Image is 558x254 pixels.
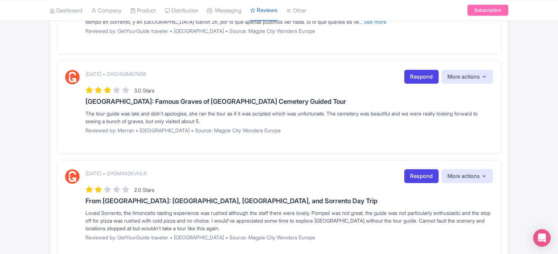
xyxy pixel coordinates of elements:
div: Open Intercom Messenger [533,229,551,247]
a: Other [286,0,306,20]
img: GetYourGuide Logo [65,70,80,84]
span: 2.0 Stars [134,187,154,193]
img: GetYourGuide Logo [65,169,80,184]
button: More actions [442,70,493,84]
a: Subscription [467,5,508,16]
a: Distribution [165,0,198,20]
button: More actions [442,169,493,183]
a: ... See more [359,19,386,25]
h3: [GEOGRAPHIC_DATA]: Famous Graves of [GEOGRAPHIC_DATA] Cemetery Guided Tour [85,98,493,105]
div: Loved Sorrento, the limoncello tasting experience was rushed although the staff there were lovely... [85,209,493,232]
a: Messaging [207,0,241,20]
a: Company [91,0,122,20]
a: Respond [404,169,439,183]
div: The tour guide was late and didn’t apologise, she ran the tour as if it was scripted which was un... [85,110,493,125]
a: Respond [404,70,439,84]
h3: From [GEOGRAPHIC_DATA]: [GEOGRAPHIC_DATA], [GEOGRAPHIC_DATA], and Sorrento Day Trip [85,197,493,205]
p: [DATE] • GYGMX42KVHLR [85,170,147,177]
a: Dashboard [50,0,83,20]
span: 3.0 Stars [134,87,154,94]
p: [DATE] • GYGVN3M67N5B [85,70,146,78]
a: Product [130,0,156,20]
p: Reviewed by: GetYourGuide traveler • [GEOGRAPHIC_DATA] • Source: Magpie City Wonders Europe [85,234,493,241]
p: Reviewed by: GetYourGuide traveler • [GEOGRAPHIC_DATA] • Source: Magpie City Wonders Europe [85,27,493,35]
p: Reviewed by: Merran • [GEOGRAPHIC_DATA] • Source: Magpie City Wonders Europe [85,126,493,134]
